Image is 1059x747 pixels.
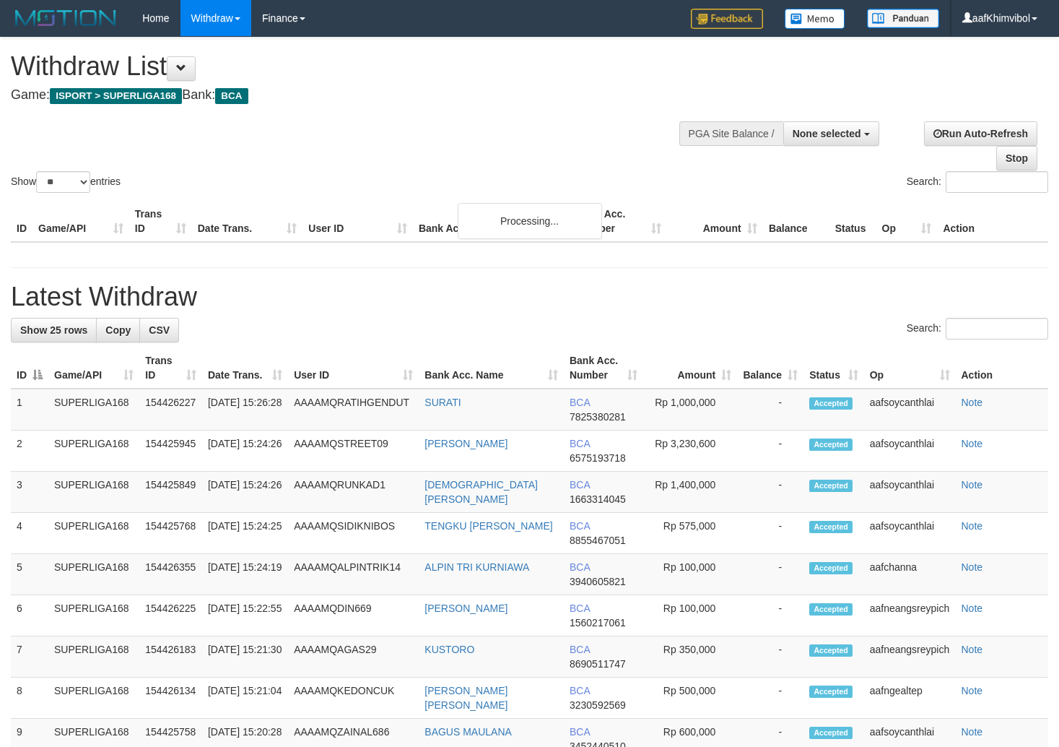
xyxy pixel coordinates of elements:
th: Op [876,201,938,242]
img: Button%20Memo.svg [785,9,845,29]
td: 6 [11,595,48,636]
th: Amount [667,201,763,242]
a: Note [962,644,983,655]
th: Action [937,201,1048,242]
td: AAAAMQSIDIKNIBOS [288,513,419,554]
a: Note [962,520,983,532]
td: 154426225 [139,595,202,636]
td: - [737,389,803,431]
a: SURATI [424,397,461,408]
td: SUPERLIGA168 [48,636,139,678]
td: 154425849 [139,472,202,513]
span: Show 25 rows [20,324,87,336]
span: Copy 3940605821 to clipboard [570,576,626,587]
span: None selected [793,128,861,139]
td: aafneangsreypich [864,636,956,678]
a: Stop [996,146,1037,170]
th: Amount: activate to sort column ascending [643,347,737,389]
span: Accepted [809,397,853,410]
span: Copy 6575193718 to clipboard [570,452,626,464]
a: Note [962,726,983,738]
a: Note [962,685,983,696]
th: Bank Acc. Name [413,201,571,242]
td: - [737,554,803,595]
td: 7 [11,636,48,678]
th: Balance: activate to sort column ascending [737,347,803,389]
th: Trans ID: activate to sort column ascending [139,347,202,389]
td: Rp 575,000 [643,513,737,554]
span: Accepted [809,686,853,698]
img: panduan.png [867,9,939,28]
th: Bank Acc. Name: activate to sort column ascending [419,347,564,389]
td: Rp 1,000,000 [643,389,737,431]
th: Bank Acc. Number: activate to sort column ascending [564,347,643,389]
a: Note [962,561,983,573]
td: aafsoycanthlai [864,431,956,472]
a: ALPIN TRI KURNIAWA [424,561,529,573]
span: BCA [570,561,590,573]
span: Copy 3230592569 to clipboard [570,699,626,711]
td: SUPERLIGA168 [48,472,139,513]
th: Date Trans.: activate to sort column ascending [202,347,288,389]
span: BCA [570,603,590,614]
td: 4 [11,513,48,554]
span: BCA [215,88,248,104]
th: Op: activate to sort column ascending [864,347,956,389]
span: Copy 7825380281 to clipboard [570,411,626,423]
span: BCA [570,520,590,532]
td: [DATE] 15:24:26 [202,431,288,472]
a: [DEMOGRAPHIC_DATA][PERSON_NAME] [424,479,538,505]
td: [DATE] 15:24:26 [202,472,288,513]
th: Status [829,201,876,242]
input: Search: [946,318,1048,340]
td: AAAAMQSTREET09 [288,431,419,472]
td: Rp 500,000 [643,678,737,719]
th: Game/API: activate to sort column ascending [48,347,139,389]
td: - [737,595,803,636]
td: [DATE] 15:24:19 [202,554,288,595]
span: Accepted [809,603,853,616]
a: CSV [139,318,179,342]
td: SUPERLIGA168 [48,595,139,636]
span: CSV [149,324,170,336]
th: ID [11,201,32,242]
span: Accepted [809,727,853,739]
span: Copy 1560217061 to clipboard [570,617,626,629]
td: [DATE] 15:24:25 [202,513,288,554]
input: Search: [946,171,1048,193]
span: BCA [570,479,590,491]
span: Copy 8855467051 to clipboard [570,535,626,546]
span: Copy [105,324,131,336]
td: Rp 350,000 [643,636,737,678]
td: aafngealtep [864,678,956,719]
td: AAAAMQALPINTRIK14 [288,554,419,595]
div: Processing... [458,203,602,239]
td: 3 [11,472,48,513]
select: Showentries [36,171,90,193]
a: Note [962,438,983,449]
span: ISPORT > SUPERLIGA168 [50,88,182,104]
h4: Game: Bank: [11,88,692,103]
td: - [737,472,803,513]
a: BAGUS MAULANA [424,726,512,738]
td: aafsoycanthlai [864,472,956,513]
span: BCA [570,685,590,696]
a: Note [962,397,983,408]
h1: Latest Withdraw [11,282,1048,311]
td: 154426355 [139,554,202,595]
td: AAAAMQAGAS29 [288,636,419,678]
div: PGA Site Balance / [679,121,783,146]
td: AAAAMQRATIHGENDUT [288,389,419,431]
label: Search: [907,171,1048,193]
button: None selected [783,121,879,146]
td: Rp 1,400,000 [643,472,737,513]
span: Accepted [809,644,853,657]
span: Accepted [809,480,853,492]
span: Accepted [809,562,853,574]
img: Feedback.jpg [691,9,763,29]
img: MOTION_logo.png [11,7,121,29]
td: Rp 3,230,600 [643,431,737,472]
td: aafsoycanthlai [864,513,956,554]
th: Game/API [32,201,129,242]
td: SUPERLIGA168 [48,389,139,431]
